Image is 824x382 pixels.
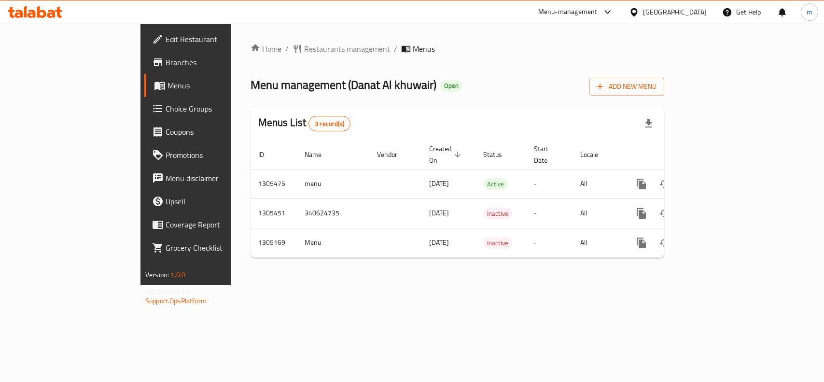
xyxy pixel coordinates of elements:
button: more [630,172,653,196]
div: [GEOGRAPHIC_DATA] [643,7,707,17]
span: Edit Restaurant [166,33,270,45]
span: Add New Menu [597,81,656,93]
div: Export file [637,112,660,135]
li: / [394,43,397,55]
div: Total records count [308,116,350,131]
span: Inactive [483,208,512,219]
td: All [573,198,622,228]
td: All [573,228,622,257]
div: Active [483,178,508,190]
span: 3 record(s) [309,119,350,128]
span: Inactive [483,238,512,249]
table: enhanced table [251,140,730,258]
span: Menu management ( Danat Al khuwair ) [251,74,436,96]
th: Actions [622,140,730,170]
button: Add New Menu [589,78,664,96]
a: Edit Restaurant [144,28,278,51]
button: Change Status [653,231,676,255]
span: Locale [580,149,611,160]
a: Menu disclaimer [144,167,278,190]
span: [DATE] [429,207,449,219]
a: Menus [144,74,278,97]
button: Change Status [653,172,676,196]
button: Change Status [653,202,676,225]
span: Coverage Report [166,219,270,230]
span: 1.0.0 [170,269,185,281]
a: Upsell [144,190,278,213]
span: Menus [413,43,435,55]
span: Branches [166,57,270,68]
span: Vendor [377,149,410,160]
a: Support.OpsPlatform [145,295,207,307]
span: Open [440,82,462,90]
a: Choice Groups [144,97,278,120]
span: Menu disclaimer [166,172,270,184]
span: Restaurants management [304,43,390,55]
td: - [526,169,573,198]
td: 340624735 [297,198,369,228]
span: [DATE] [429,177,449,190]
span: Get support on: [145,285,190,297]
span: Choice Groups [166,103,270,114]
a: Restaurants management [293,43,390,55]
a: Coverage Report [144,213,278,236]
span: Grocery Checklist [166,242,270,254]
span: Active [483,179,508,190]
span: Name [305,149,334,160]
li: / [285,43,289,55]
span: [DATE] [429,236,449,249]
a: Promotions [144,143,278,167]
span: Start Date [534,143,561,166]
button: more [630,231,653,255]
td: All [573,169,622,198]
td: Menu [297,228,369,257]
span: Upsell [166,196,270,207]
a: Branches [144,51,278,74]
a: Coupons [144,120,278,143]
div: Menu-management [538,6,598,18]
span: m [807,7,812,17]
span: ID [258,149,277,160]
td: menu [297,169,369,198]
span: Version: [145,269,169,281]
td: - [526,228,573,257]
a: Grocery Checklist [144,236,278,259]
span: Created On [429,143,464,166]
span: Status [483,149,515,160]
span: Coupons [166,126,270,138]
td: - [526,198,573,228]
h2: Menus List [258,115,350,131]
span: Menus [168,80,270,91]
nav: breadcrumb [251,43,664,55]
span: Promotions [166,149,270,161]
button: more [630,202,653,225]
